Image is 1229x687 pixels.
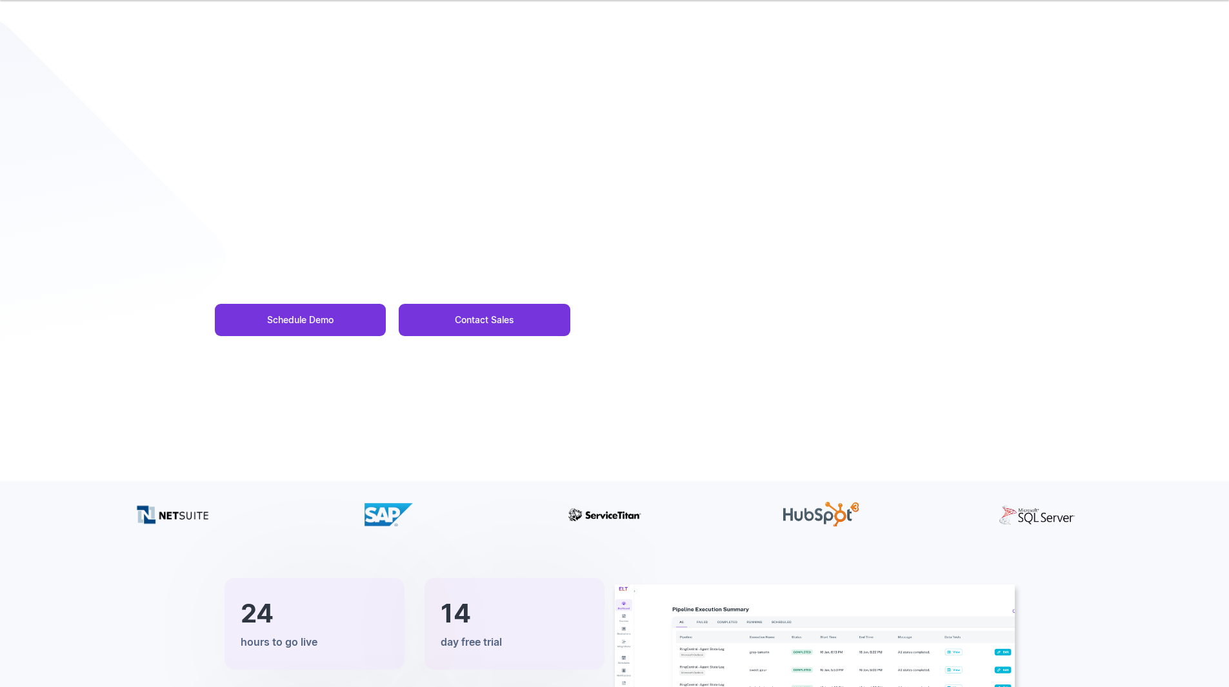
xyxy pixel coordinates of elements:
[241,597,274,629] strong: 24
[441,597,471,629] strong: 14
[215,304,386,336] a: Schedule Demo
[441,635,502,649] p: day free trial
[241,635,317,649] p: hours to go live
[399,304,570,336] a: Contact Sales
